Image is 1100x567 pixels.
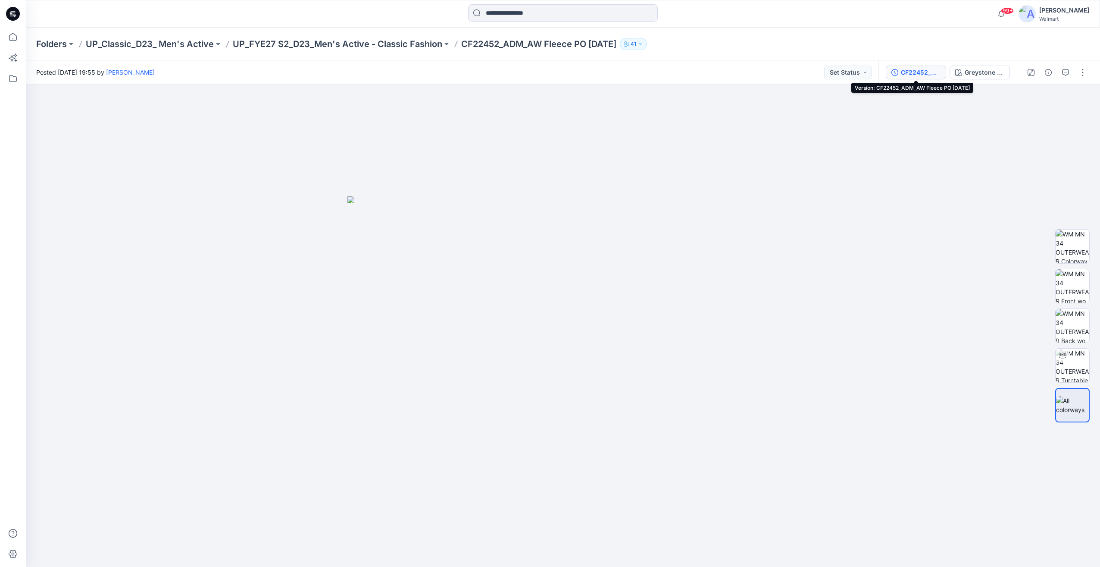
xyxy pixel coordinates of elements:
[965,68,1004,77] div: Greystone Heather
[1019,5,1036,22] img: avatar
[106,69,155,76] a: [PERSON_NAME]
[1001,7,1014,14] span: 99+
[1056,269,1089,303] img: WM MN 34 OUTERWEAR Front wo Avatar
[950,66,1010,79] button: Greystone Heather
[36,68,155,77] span: Posted [DATE] 19:55 by
[1056,230,1089,263] img: WM MN 34 OUTERWEAR Colorway wo Avatar
[1039,5,1089,16] div: [PERSON_NAME]
[461,38,616,50] p: CF22452_ADM_AW Fleece PO [DATE]
[36,38,67,50] a: Folders
[1056,309,1089,343] img: WM MN 34 OUTERWEAR Back wo Avatar
[1056,396,1089,414] img: All colorways
[86,38,214,50] a: UP_Classic_D23_ Men's Active
[620,38,647,50] button: 41
[1041,66,1055,79] button: Details
[1039,16,1089,22] div: Walmart
[233,38,442,50] a: UP_FYE27 S2_D23_Men's Active - Classic Fashion
[901,68,941,77] div: CF22452_ADM_AW Fleece PO 03OCT24
[347,196,778,567] img: eyJhbGciOiJIUzI1NiIsImtpZCI6IjAiLCJzbHQiOiJzZXMiLCJ0eXAiOiJKV1QifQ.eyJkYXRhIjp7InR5cGUiOiJzdG9yYW...
[631,39,636,49] p: 41
[1056,349,1089,382] img: WM MN 34 OUTERWEAR Turntable with Avatar
[886,66,946,79] button: CF22452_ADM_AW Fleece PO [DATE]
